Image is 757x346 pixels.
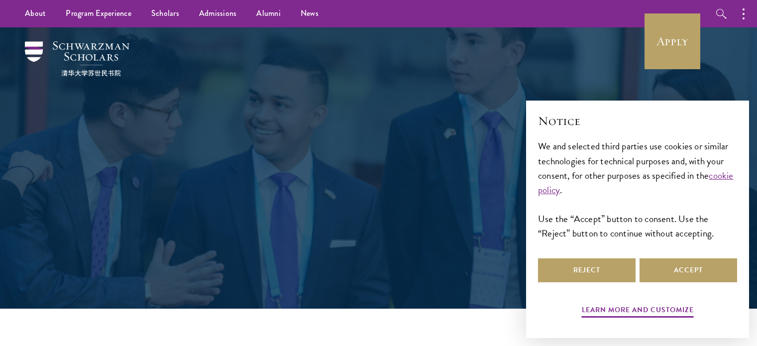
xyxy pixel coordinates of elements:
h2: Notice [538,113,737,129]
img: Schwarzman Scholars [25,41,129,76]
button: Reject [538,258,636,282]
div: We and selected third parties use cookies or similar technologies for technical purposes and, wit... [538,139,737,240]
button: Learn more and customize [582,304,694,319]
button: Accept [640,258,737,282]
a: cookie policy [538,168,734,197]
a: Apply [645,13,700,69]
